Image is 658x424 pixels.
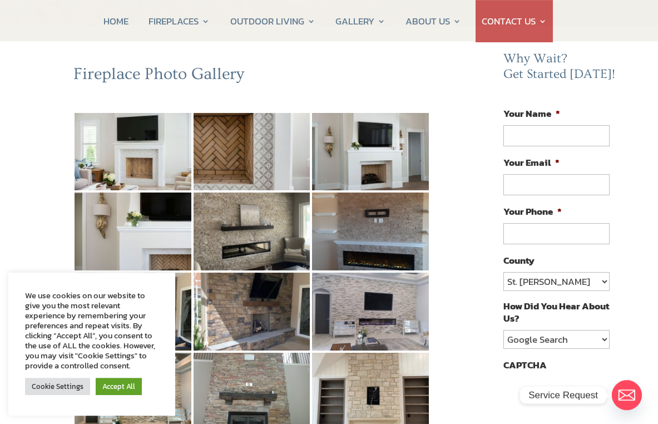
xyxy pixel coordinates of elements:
[75,113,191,191] img: 1
[312,273,429,351] img: 9
[612,380,642,410] a: Email
[503,359,547,371] label: CAPTCHA
[503,107,560,120] label: Your Name
[312,113,429,191] img: 3
[25,290,159,371] div: We use cookies on our website to give you the most relevant experience by remembering your prefer...
[194,113,310,191] img: 2
[503,51,618,87] h2: Why Wait? Get Started [DATE]!
[503,205,562,218] label: Your Phone
[75,193,191,270] img: 4
[503,254,535,267] label: County
[194,273,310,351] img: 8
[503,156,560,169] label: Your Email
[25,378,90,395] a: Cookie Settings
[503,300,609,324] label: How Did You Hear About Us?
[73,64,431,90] h2: Fireplace Photo Gallery
[194,193,310,270] img: 5
[96,378,142,395] a: Accept All
[312,193,429,270] img: 6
